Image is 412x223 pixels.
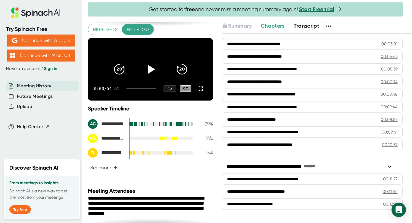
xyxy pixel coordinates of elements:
span: Full video [127,26,149,33]
button: Summary [222,22,251,30]
div: 00:09:44 [381,104,398,110]
span: Help Center [17,123,43,130]
div: Open Intercom Messenger [392,203,406,217]
button: Transcript [294,22,320,30]
b: free [185,6,195,13]
div: 00:12:16 [383,201,398,207]
div: 00:08:48 [380,91,398,97]
span: + [114,165,117,170]
div: 29 % [198,121,213,127]
button: Full video [122,24,154,35]
h3: From meetings to insights [9,181,74,185]
div: TL [88,148,98,158]
span: Transcript [294,23,320,29]
button: Help Center [17,123,50,130]
div: 13 % [198,150,213,155]
img: Aehbyd4JwY73AAAAAElFTkSuQmCC [12,38,17,43]
div: Taylor Lynn [88,148,124,158]
div: 00:04:43 [381,53,398,59]
div: Clara Gastaldi [88,134,124,143]
div: Try Spinach Free [6,26,76,33]
button: Highlights [88,24,122,35]
div: 00:03:01 [381,41,398,47]
div: Upgrade to access [222,22,261,30]
span: Chapters [261,23,285,29]
h2: Discover Spinach AI [9,164,58,172]
a: Sign in [44,66,57,71]
div: CC [180,85,191,92]
span: Summary [228,23,251,29]
div: CG [88,134,98,143]
button: Meeting History [17,83,51,89]
button: Future Meetings [17,93,53,100]
div: 14 % [198,135,213,141]
div: 00:09:41 [382,129,398,135]
div: AC [88,119,98,129]
button: Try free [9,205,31,214]
div: 00:07:04 [381,79,398,85]
div: 00:05:39 [381,66,398,72]
div: 00:11:27 [383,176,398,182]
button: Upload [17,103,32,110]
button: Continue with Google [7,35,75,47]
div: 00:11:54 [382,188,398,194]
div: 1 x [164,85,176,92]
div: 0:00 / 54:51 [94,86,119,91]
div: Meeting Attendees [88,188,214,194]
button: See more+ [88,162,120,173]
a: Start Free trial [299,6,334,13]
button: Continue with Microsoft [7,50,75,62]
div: Amber Cheung [88,119,124,129]
p: Spinach AI is a new way to get the most from your meetings [9,188,74,200]
button: Chapters [261,22,285,30]
div: 00:08:57 [381,116,398,122]
div: 00:10:37 [382,142,398,148]
div: Have an account? [6,66,76,71]
span: Get started for and never miss a meeting summary again! [149,6,342,13]
span: Highlights [93,26,117,33]
div: Speaker Timeline [88,105,213,112]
